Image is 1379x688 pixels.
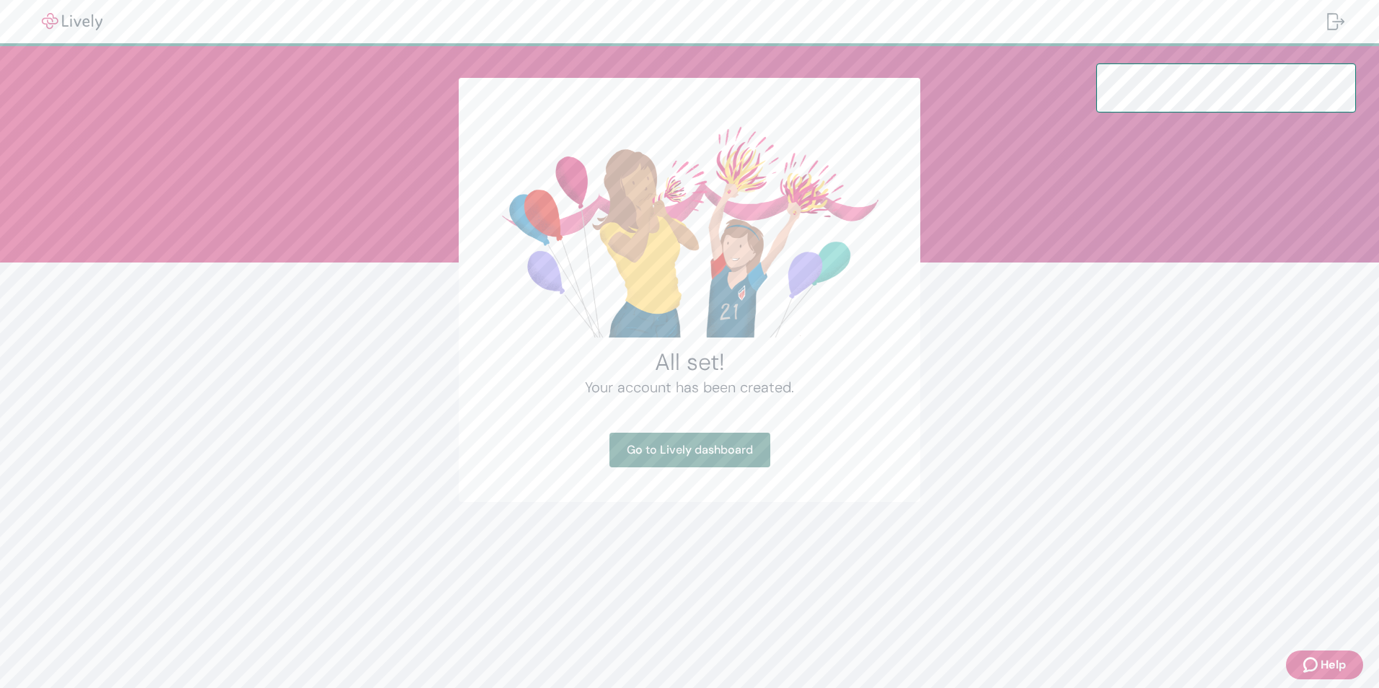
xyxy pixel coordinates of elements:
[493,348,886,376] h2: All set!
[1321,656,1346,674] span: Help
[493,376,886,398] h4: Your account has been created.
[609,433,770,467] a: Go to Lively dashboard
[1286,650,1363,679] button: Zendesk support iconHelp
[1316,4,1356,39] button: Log out
[32,13,113,30] img: Lively
[1303,656,1321,674] svg: Zendesk support icon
